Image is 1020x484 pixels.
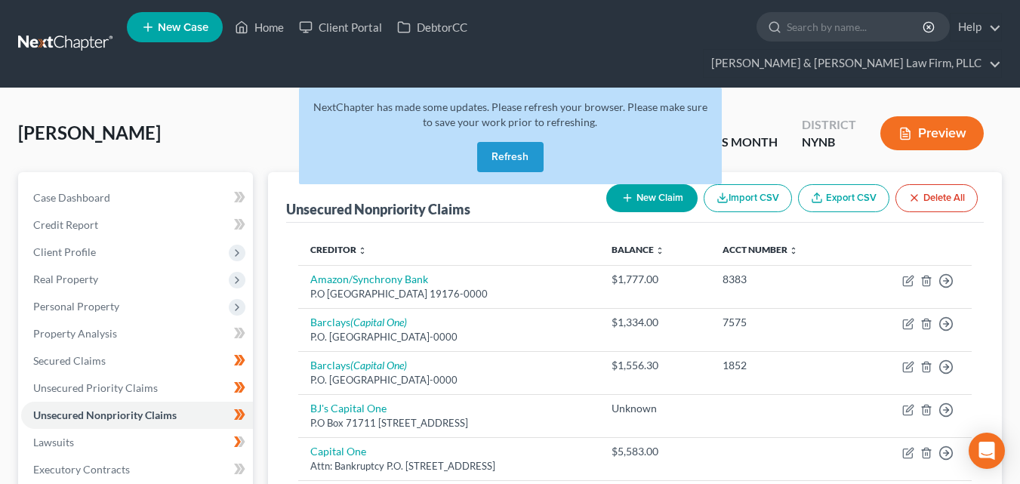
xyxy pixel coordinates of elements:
[33,218,98,231] span: Credit Report
[313,100,707,128] span: NextChapter has made some updates. Please refresh your browser. Please make sure to save your wor...
[606,184,698,212] button: New Claim
[723,244,798,255] a: Acct Number unfold_more
[350,316,407,328] i: (Capital One)
[895,184,978,212] button: Delete All
[33,191,110,204] span: Case Dashboard
[291,14,390,41] a: Client Portal
[350,359,407,371] i: (Capital One)
[21,184,253,211] a: Case Dashboard
[310,402,387,415] a: BJ's Capital One
[310,244,367,255] a: Creditor unfold_more
[21,402,253,429] a: Unsecured Nonpriority Claims
[612,401,698,416] div: Unknown
[390,14,475,41] a: DebtorCC
[33,463,130,476] span: Executory Contracts
[310,287,587,301] div: P.O [GEOGRAPHIC_DATA] 19176-0000
[723,315,842,330] div: 7575
[33,354,106,367] span: Secured Claims
[21,429,253,456] a: Lawsuits
[21,375,253,402] a: Unsecured Priority Claims
[21,456,253,483] a: Executory Contracts
[33,408,177,421] span: Unsecured Nonpriority Claims
[612,272,698,287] div: $1,777.00
[310,359,407,371] a: Barclays(Capital One)
[21,211,253,239] a: Credit Report
[227,14,291,41] a: Home
[286,200,470,218] div: Unsecured Nonpriority Claims
[33,436,74,449] span: Lawsuits
[477,142,544,172] button: Refresh
[655,246,664,255] i: unfold_more
[310,445,366,458] a: Capital One
[969,433,1005,469] div: Open Intercom Messenger
[704,184,792,212] button: Import CSV
[33,327,117,340] span: Property Analysis
[802,116,856,134] div: District
[880,116,984,150] button: Preview
[310,459,587,473] div: Attn: Bankruptcy P.O. [STREET_ADDRESS]
[33,300,119,313] span: Personal Property
[33,245,96,258] span: Client Profile
[612,315,698,330] div: $1,334.00
[33,273,98,285] span: Real Property
[612,444,698,459] div: $5,583.00
[358,246,367,255] i: unfold_more
[21,347,253,375] a: Secured Claims
[787,13,925,41] input: Search by name...
[33,381,158,394] span: Unsecured Priority Claims
[310,416,587,430] div: P.O Box 71711 [STREET_ADDRESS]
[158,22,208,33] span: New Case
[612,244,664,255] a: Balance unfold_more
[18,122,161,143] span: [PERSON_NAME]
[789,246,798,255] i: unfold_more
[612,358,698,373] div: $1,556.30
[802,134,856,151] div: NYNB
[310,373,587,387] div: P.O. [GEOGRAPHIC_DATA]-0000
[310,330,587,344] div: P.O. [GEOGRAPHIC_DATA]-0000
[704,50,1001,77] a: [PERSON_NAME] & [PERSON_NAME] Law Firm, PLLC
[310,316,407,328] a: Barclays(Capital One)
[21,320,253,347] a: Property Analysis
[798,184,889,212] a: Export CSV
[951,14,1001,41] a: Help
[310,273,428,285] a: Amazon/Synchrony Bank
[723,358,842,373] div: 1852
[723,272,842,287] div: 8383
